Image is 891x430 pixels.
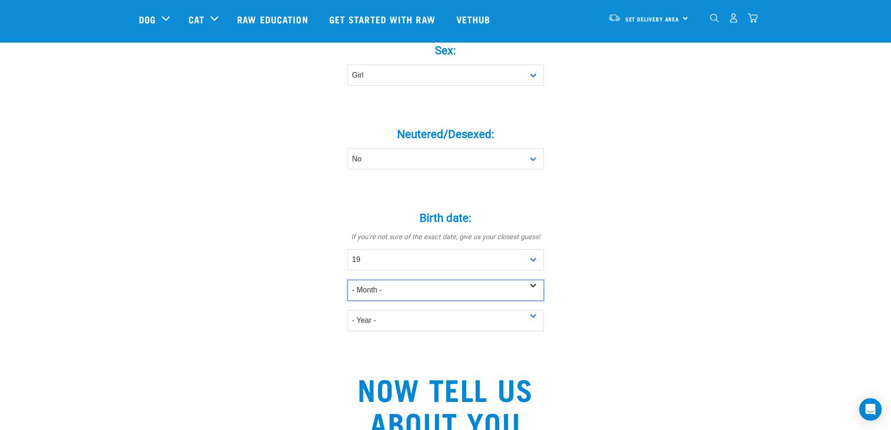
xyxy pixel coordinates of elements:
p: If you're not sure of the exact date, give us your closest guess! [305,232,586,242]
a: Raw Education [228,0,319,38]
a: Dog [139,12,156,26]
img: home-icon@2x.png [748,13,758,23]
a: Vethub [447,0,502,38]
img: van-moving.png [608,14,621,22]
label: Sex: [305,42,586,59]
label: Neutered/Desexed: [305,126,586,143]
span: Set Delivery Area [625,17,680,21]
img: home-icon-1@2x.png [710,14,719,22]
div: Open Intercom Messenger [859,398,882,421]
a: Get started with Raw [320,0,447,38]
img: user.png [729,13,739,23]
a: Cat [188,12,204,26]
label: Birth date: [305,210,586,226]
